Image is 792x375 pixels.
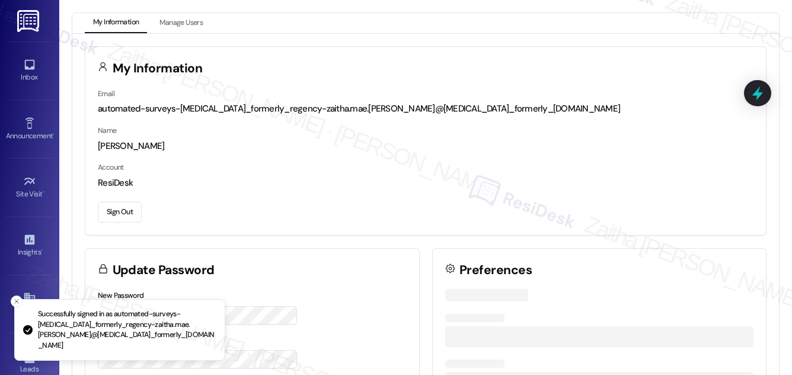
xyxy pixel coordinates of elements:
div: automated-surveys-[MEDICAL_DATA]_formerly_regency-zaitha.mae.[PERSON_NAME]@[MEDICAL_DATA]_formerl... [98,103,753,115]
a: Buildings [6,288,53,320]
h3: My Information [113,62,203,75]
h3: Update Password [113,264,215,277]
span: • [43,188,44,196]
div: [PERSON_NAME] [98,140,753,152]
label: Email [98,89,114,98]
a: Inbox [6,55,53,87]
label: Account [98,163,124,172]
span: • [53,130,55,138]
p: Successfully signed in as automated-surveys-[MEDICAL_DATA]_formerly_regency-zaitha.mae.[PERSON_NA... [38,309,215,351]
span: • [41,246,43,255]
button: Close toast [11,295,23,307]
div: ResiDesk [98,177,753,189]
h3: Preferences [459,264,532,277]
button: My Information [85,13,147,33]
label: Name [98,126,117,135]
a: Insights • [6,230,53,262]
a: Site Visit • [6,171,53,204]
img: ResiDesk Logo [17,10,41,32]
button: Manage Users [151,13,211,33]
button: Sign Out [98,202,142,223]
